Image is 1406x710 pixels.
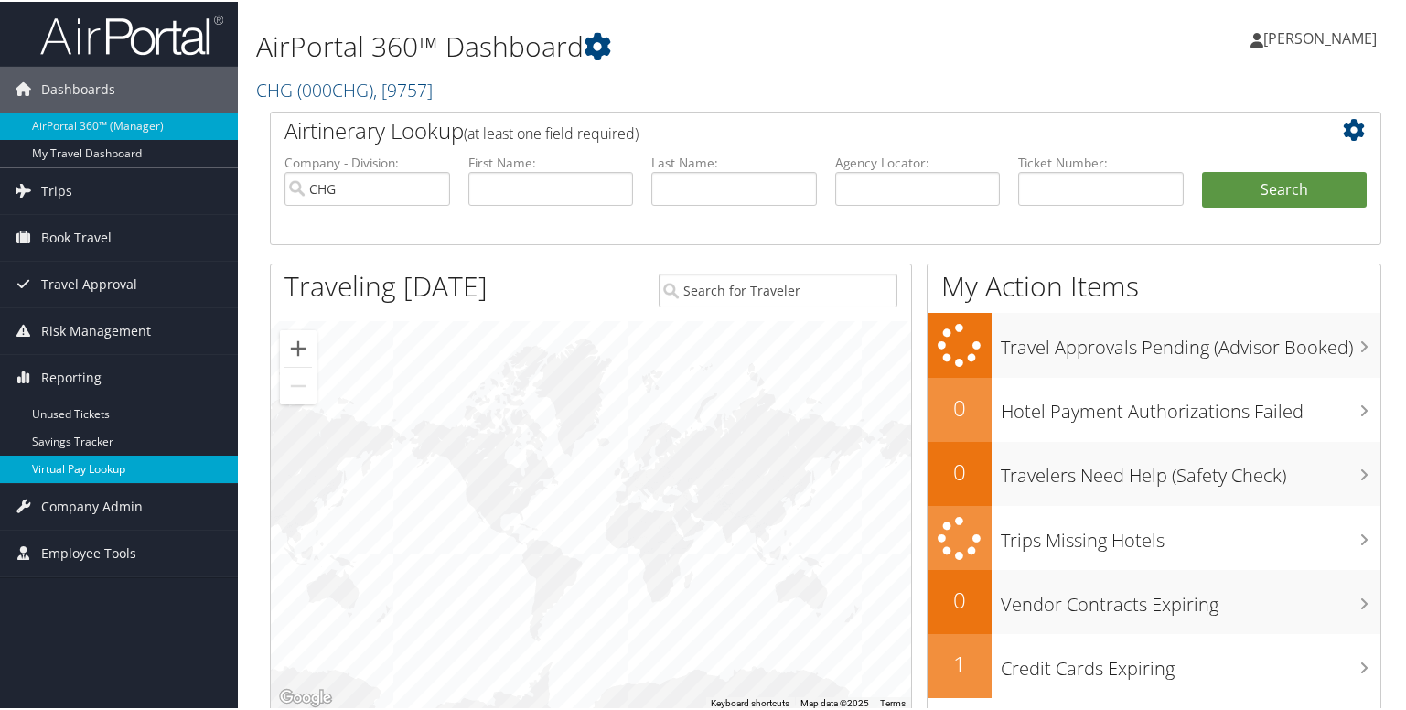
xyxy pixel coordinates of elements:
[41,482,143,528] span: Company Admin
[928,440,1381,504] a: 0Travelers Need Help (Safety Check)
[41,529,136,575] span: Employee Tools
[928,265,1381,304] h1: My Action Items
[928,391,992,422] h2: 0
[1202,170,1368,207] button: Search
[651,152,817,170] label: Last Name:
[41,167,72,212] span: Trips
[284,265,488,304] h1: Traveling [DATE]
[928,455,992,486] h2: 0
[280,328,317,365] button: Zoom in
[284,113,1274,145] h2: Airtinerary Lookup
[256,26,1015,64] h1: AirPortal 360™ Dashboard
[468,152,634,170] label: First Name:
[880,696,906,706] a: Terms (opens in new tab)
[41,260,137,306] span: Travel Approval
[711,695,789,708] button: Keyboard shortcuts
[1001,645,1381,680] h3: Credit Cards Expiring
[41,65,115,111] span: Dashboards
[835,152,1001,170] label: Agency Locator:
[928,504,1381,569] a: Trips Missing Hotels
[256,76,433,101] a: CHG
[1263,27,1377,47] span: [PERSON_NAME]
[275,684,336,708] a: Open this area in Google Maps (opens a new window)
[1018,152,1184,170] label: Ticket Number:
[41,213,112,259] span: Book Travel
[928,583,992,614] h2: 0
[40,12,223,55] img: airportal-logo.png
[373,76,433,101] span: , [ 9757 ]
[41,353,102,399] span: Reporting
[928,647,992,678] h2: 1
[928,376,1381,440] a: 0Hotel Payment Authorizations Failed
[464,122,639,142] span: (at least one field required)
[1250,9,1395,64] a: [PERSON_NAME]
[41,307,151,352] span: Risk Management
[280,366,317,403] button: Zoom out
[928,632,1381,696] a: 1Credit Cards Expiring
[928,311,1381,376] a: Travel Approvals Pending (Advisor Booked)
[800,696,869,706] span: Map data ©2025
[1001,324,1381,359] h3: Travel Approvals Pending (Advisor Booked)
[1001,581,1381,616] h3: Vendor Contracts Expiring
[284,152,450,170] label: Company - Division:
[297,76,373,101] span: ( 000CHG )
[659,272,898,306] input: Search for Traveler
[1001,452,1381,487] h3: Travelers Need Help (Safety Check)
[1001,388,1381,423] h3: Hotel Payment Authorizations Failed
[928,568,1381,632] a: 0Vendor Contracts Expiring
[1001,517,1381,552] h3: Trips Missing Hotels
[275,684,336,708] img: Google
